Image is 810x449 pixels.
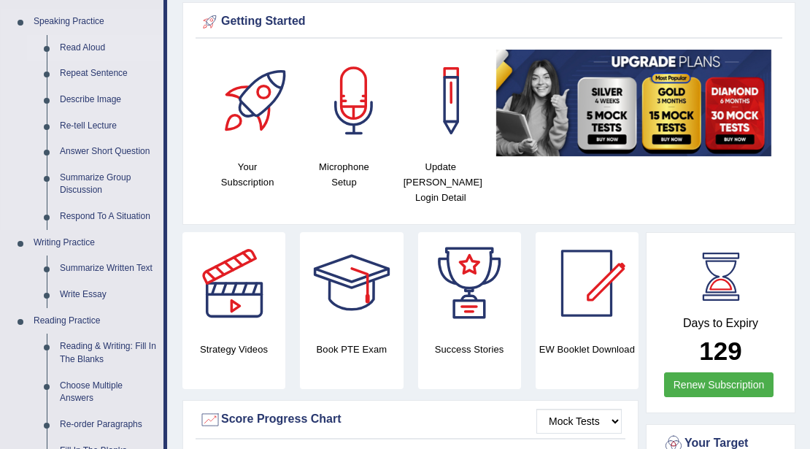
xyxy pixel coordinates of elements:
a: Respond To A Situation [53,204,163,230]
h4: Success Stories [418,342,521,357]
a: Re-order Paragraphs [53,412,163,438]
a: Describe Image [53,87,163,113]
a: Summarize Group Discussion [53,165,163,204]
a: Renew Subscription [664,372,774,397]
h4: Book PTE Exam [300,342,403,357]
h4: Microphone Setup [303,159,385,190]
h4: EW Booklet Download [536,342,639,357]
img: small5.jpg [496,50,771,156]
h4: Strategy Videos [182,342,285,357]
a: Reading & Writing: Fill In The Blanks [53,334,163,372]
a: Repeat Sentence [53,61,163,87]
a: Read Aloud [53,35,163,61]
a: Answer Short Question [53,139,163,165]
a: Writing Practice [27,230,163,256]
a: Summarize Written Text [53,256,163,282]
a: Choose Multiple Answers [53,373,163,412]
a: Re-tell Lecture [53,113,163,139]
h4: Your Subscription [207,159,288,190]
b: 129 [699,337,741,365]
a: Reading Practice [27,308,163,334]
div: Getting Started [199,11,779,33]
h4: Update [PERSON_NAME] Login Detail [400,159,482,205]
a: Write Essay [53,282,163,308]
a: Speaking Practice [27,9,163,35]
h4: Days to Expiry [663,317,779,330]
div: Score Progress Chart [199,409,622,431]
